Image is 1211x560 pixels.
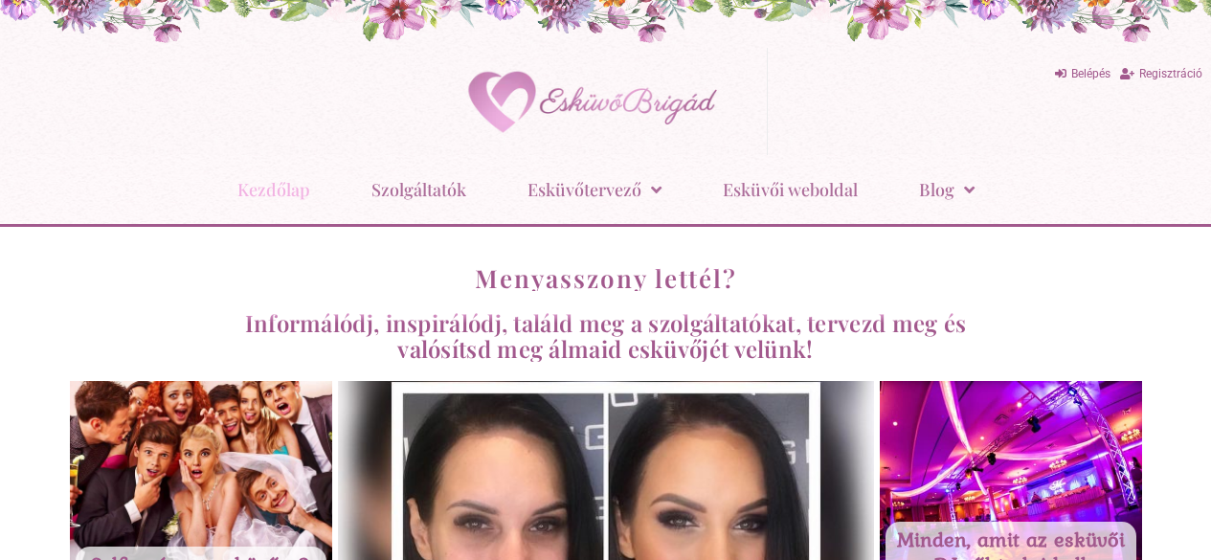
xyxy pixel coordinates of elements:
[1055,61,1110,87] a: Belépés
[371,165,466,214] a: Szolgáltatók
[919,165,975,214] a: Blog
[723,165,858,214] a: Esküvői weboldal
[231,310,981,362] h2: Informálódj, inspirálódj, találd meg a szolgáltatókat, tervezd meg és valósítsd meg álmaid esküvő...
[1139,67,1202,80] span: Regisztráció
[10,165,1201,214] nav: Menu
[527,165,662,214] a: Esküvőtervező
[237,165,310,214] a: Kezdőlap
[1120,61,1202,87] a: Regisztráció
[70,265,1142,291] h1: Menyasszony lettél?
[1071,67,1110,80] span: Belépés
